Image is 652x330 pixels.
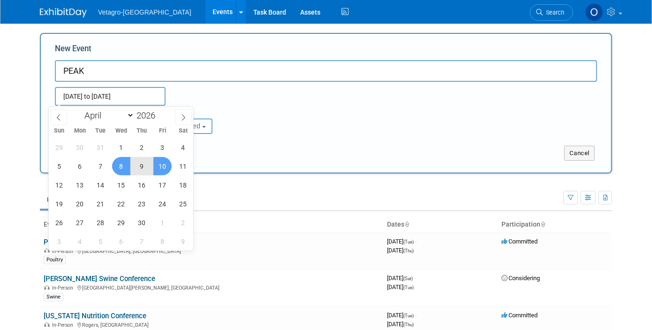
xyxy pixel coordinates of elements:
[91,195,110,213] span: April 21, 2026
[149,106,228,118] div: Participation:
[90,128,111,134] span: Tue
[44,247,379,254] div: [GEOGRAPHIC_DATA], [GEOGRAPHIC_DATA]
[585,3,603,21] img: OliviaM Last
[173,128,193,134] span: Sat
[71,232,89,251] span: May 4, 2026
[44,321,379,328] div: Rogers, [GEOGRAPHIC_DATA]
[174,157,192,175] span: April 11, 2026
[91,176,110,194] span: April 14, 2026
[498,217,612,233] th: Participation
[530,4,573,21] a: Search
[501,275,540,282] span: Considering
[55,43,91,58] label: New Event
[153,138,172,157] span: April 3, 2026
[387,312,417,319] span: [DATE]
[387,321,414,328] span: [DATE]
[49,128,69,134] span: Sun
[403,313,414,318] span: (Tue)
[44,293,63,301] div: Swine
[44,285,50,290] img: In-Person Event
[112,176,130,194] span: April 15, 2026
[112,232,130,251] span: May 6, 2026
[50,138,68,157] span: March 29, 2026
[133,195,151,213] span: April 23, 2026
[44,322,50,327] img: In-Person Event
[50,176,68,194] span: April 12, 2026
[50,213,68,232] span: April 26, 2026
[540,220,545,228] a: Sort by Participation Type
[44,312,146,320] a: [US_STATE] Nutrition Conference
[112,195,130,213] span: April 22, 2026
[403,285,414,290] span: (Tue)
[44,275,155,283] a: [PERSON_NAME] Swine Conference
[415,238,417,245] span: -
[55,60,597,82] input: Name of Trade Show / Conference
[134,110,162,121] input: Year
[91,157,110,175] span: April 7, 2026
[403,276,413,281] span: (Sat)
[153,176,172,194] span: April 17, 2026
[133,232,151,251] span: May 7, 2026
[44,248,50,253] img: In-Person Event
[69,128,90,134] span: Mon
[131,128,152,134] span: Thu
[71,195,89,213] span: April 20, 2026
[98,8,191,16] span: Vetagro-[GEOGRAPHIC_DATA]
[112,138,130,157] span: April 1, 2026
[80,110,134,121] select: Month
[403,239,414,244] span: (Tue)
[71,176,89,194] span: April 13, 2026
[91,213,110,232] span: April 28, 2026
[55,106,135,118] div: Attendance / Format:
[153,232,172,251] span: May 8, 2026
[50,195,68,213] span: April 19, 2026
[133,138,151,157] span: April 2, 2026
[71,138,89,157] span: March 30, 2026
[40,191,95,209] a: Upcoming11
[174,138,192,157] span: April 4, 2026
[153,195,172,213] span: April 24, 2026
[112,213,130,232] span: April 29, 2026
[501,312,538,319] span: Committed
[387,238,417,245] span: [DATE]
[133,157,151,175] span: April 9, 2026
[152,128,173,134] span: Fri
[50,157,68,175] span: April 5, 2026
[111,128,131,134] span: Wed
[404,220,409,228] a: Sort by Start Date
[174,213,192,232] span: May 2, 2026
[44,238,129,246] a: Penn State Sales & Service
[153,157,172,175] span: April 10, 2026
[174,232,192,251] span: May 9, 2026
[501,238,538,245] span: Committed
[174,195,192,213] span: April 25, 2026
[40,8,87,17] img: ExhibitDay
[383,217,498,233] th: Dates
[52,322,76,328] span: In-Person
[91,232,110,251] span: May 5, 2026
[387,283,414,291] span: [DATE]
[543,9,564,16] span: Search
[133,213,151,232] span: April 30, 2026
[55,87,166,106] input: Start Date - End Date
[71,157,89,175] span: April 6, 2026
[153,213,172,232] span: May 1, 2026
[44,283,379,291] div: [GEOGRAPHIC_DATA][PERSON_NAME], [GEOGRAPHIC_DATA]
[174,176,192,194] span: April 18, 2026
[133,176,151,194] span: April 16, 2026
[403,248,414,253] span: (Thu)
[44,256,66,264] div: Poultry
[40,217,383,233] th: Event
[52,285,76,291] span: In-Person
[112,157,130,175] span: April 8, 2026
[387,275,416,282] span: [DATE]
[52,248,76,254] span: In-Person
[50,232,68,251] span: May 3, 2026
[415,312,417,319] span: -
[71,213,89,232] span: April 27, 2026
[403,322,414,327] span: (Thu)
[414,275,416,282] span: -
[91,138,110,157] span: March 31, 2026
[564,146,595,161] button: Cancel
[387,247,414,254] span: [DATE]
